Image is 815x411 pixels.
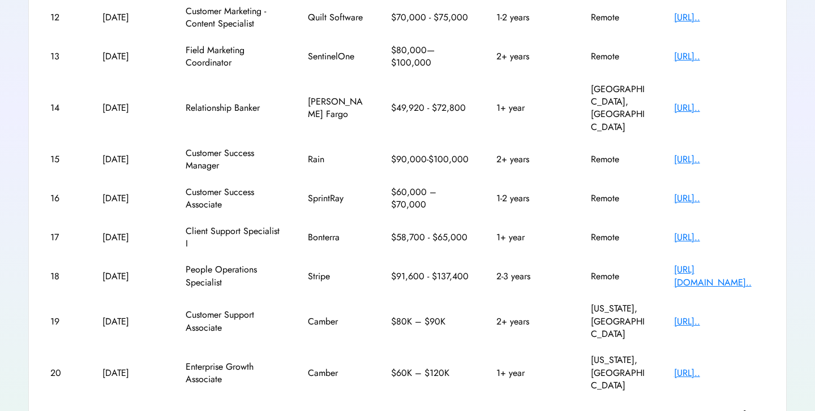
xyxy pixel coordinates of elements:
[308,315,364,328] div: Camber
[591,192,647,205] div: Remote
[591,270,647,283] div: Remote
[308,96,364,121] div: [PERSON_NAME] Fargo
[674,11,765,24] div: [URL]..
[591,50,647,63] div: Remote
[496,315,564,328] div: 2+ years
[102,50,159,63] div: [DATE]
[674,50,765,63] div: [URL]..
[308,231,364,244] div: Bonterra
[102,102,159,114] div: [DATE]
[674,263,765,289] div: [URL][DOMAIN_NAME]..
[186,309,282,334] div: Customer Support Associate
[102,153,159,166] div: [DATE]
[50,367,76,379] div: 20
[496,50,564,63] div: 2+ years
[50,153,76,166] div: 15
[50,231,76,244] div: 17
[391,367,470,379] div: $60K – $120K
[674,367,765,379] div: [URL]..
[391,231,470,244] div: $58,700 - $65,000
[591,302,647,340] div: [US_STATE], [GEOGRAPHIC_DATA]
[496,102,564,114] div: 1+ year
[674,315,765,328] div: [URL]..
[591,11,647,24] div: Remote
[50,50,76,63] div: 13
[186,147,282,172] div: Customer Success Manager
[50,192,76,205] div: 16
[50,315,76,328] div: 19
[308,192,364,205] div: SprintRay
[102,192,159,205] div: [DATE]
[391,153,470,166] div: $90,000-$100,000
[102,231,159,244] div: [DATE]
[186,263,282,289] div: People Operations Specialist
[591,153,647,166] div: Remote
[186,186,282,211] div: Customer Success Associate
[50,11,76,24] div: 12
[102,11,159,24] div: [DATE]
[674,153,765,166] div: [URL]..
[591,231,647,244] div: Remote
[496,231,564,244] div: 1+ year
[50,270,76,283] div: 18
[102,270,159,283] div: [DATE]
[496,367,564,379] div: 1+ year
[591,83,647,134] div: [GEOGRAPHIC_DATA], [GEOGRAPHIC_DATA]
[391,186,470,211] div: $60,000 – $70,000
[391,11,470,24] div: $70,000 - $75,000
[391,102,470,114] div: $49,920 - $72,800
[186,102,282,114] div: Relationship Banker
[186,44,282,70] div: Field Marketing Coordinator
[496,270,564,283] div: 2-3 years
[308,11,364,24] div: Quilt Software
[391,270,470,283] div: $91,600 - $137,400
[496,153,564,166] div: 2+ years
[496,11,564,24] div: 1-2 years
[496,192,564,205] div: 1-2 years
[308,270,364,283] div: Stripe
[186,225,282,250] div: Client Support Specialist I
[50,102,76,114] div: 14
[308,153,364,166] div: Rain
[391,44,470,70] div: $80,000—$100,000
[102,315,159,328] div: [DATE]
[102,367,159,379] div: [DATE]
[674,102,765,114] div: [URL]..
[674,192,765,205] div: [URL]..
[308,367,364,379] div: Camber
[391,315,470,328] div: $80K – $90K
[591,354,647,392] div: [US_STATE], [GEOGRAPHIC_DATA]
[308,50,364,63] div: SentinelOne
[186,5,282,31] div: Customer Marketing - Content Specialist
[674,231,765,244] div: [URL]..
[186,361,282,386] div: Enterprise Growth Associate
